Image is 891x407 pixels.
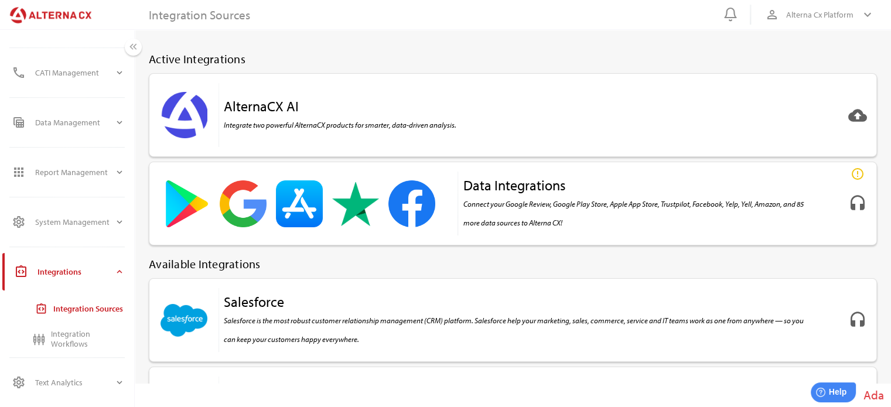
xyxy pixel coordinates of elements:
i: keyboard_double_arrow_left [127,41,139,53]
div: AlternaCX AI [224,97,456,134]
div: Text Analytics [35,368,114,396]
i: integration_instructions [35,303,47,315]
i: error_outline [851,167,865,181]
div: System Management [35,208,114,236]
div: CATI Management [35,59,114,87]
i: expand_more [114,67,125,78]
div: Integration Workflows [51,329,125,349]
div: Data Integrations [463,176,807,232]
i: phone [12,66,26,80]
a: Integration Workflows [2,327,134,351]
div: Available Integrations [149,255,877,273]
i: expand_more [114,167,125,177]
div: Connect your Google Review, Google Play Store, Apple App Store, Trustpilot, Facebook, Yelp, Yell,... [463,194,807,232]
i: keyboard_arrow_down [861,8,875,22]
button: Menu [125,39,142,56]
i: person_outline [765,8,779,22]
i: cloud_upload [848,106,867,125]
i: apps [12,165,26,179]
div: Active Integrations [149,50,877,69]
i: expand_more [114,377,125,388]
span: Ada [863,387,884,402]
i: expand_more [114,266,125,277]
div: Integrations [37,258,114,286]
div: Salesforce is the most robust customer relationship management (CRM) platform. Salesforce help yo... [224,311,807,348]
i: settings [12,215,26,229]
i: settings [12,375,26,389]
i: headset [848,194,867,213]
div: Report Management [35,158,114,186]
div: Data Management [35,108,114,136]
div: Integrate two powerful AlternaCX products for smarter, data-driven analysis. [224,115,456,134]
div: Integration Sources [53,304,125,314]
i: expand_more [114,117,125,128]
i: settings_input_component [33,333,45,346]
i: expand_more [114,217,125,227]
div: Integration Sources [149,8,250,22]
span: Alterna Cx Platform [786,8,854,22]
div: Salesforce [224,292,807,348]
i: integration_instructions [14,265,28,279]
i: table_view [12,115,26,129]
i: headset [848,311,867,330]
a: Integration Sources [5,296,134,321]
